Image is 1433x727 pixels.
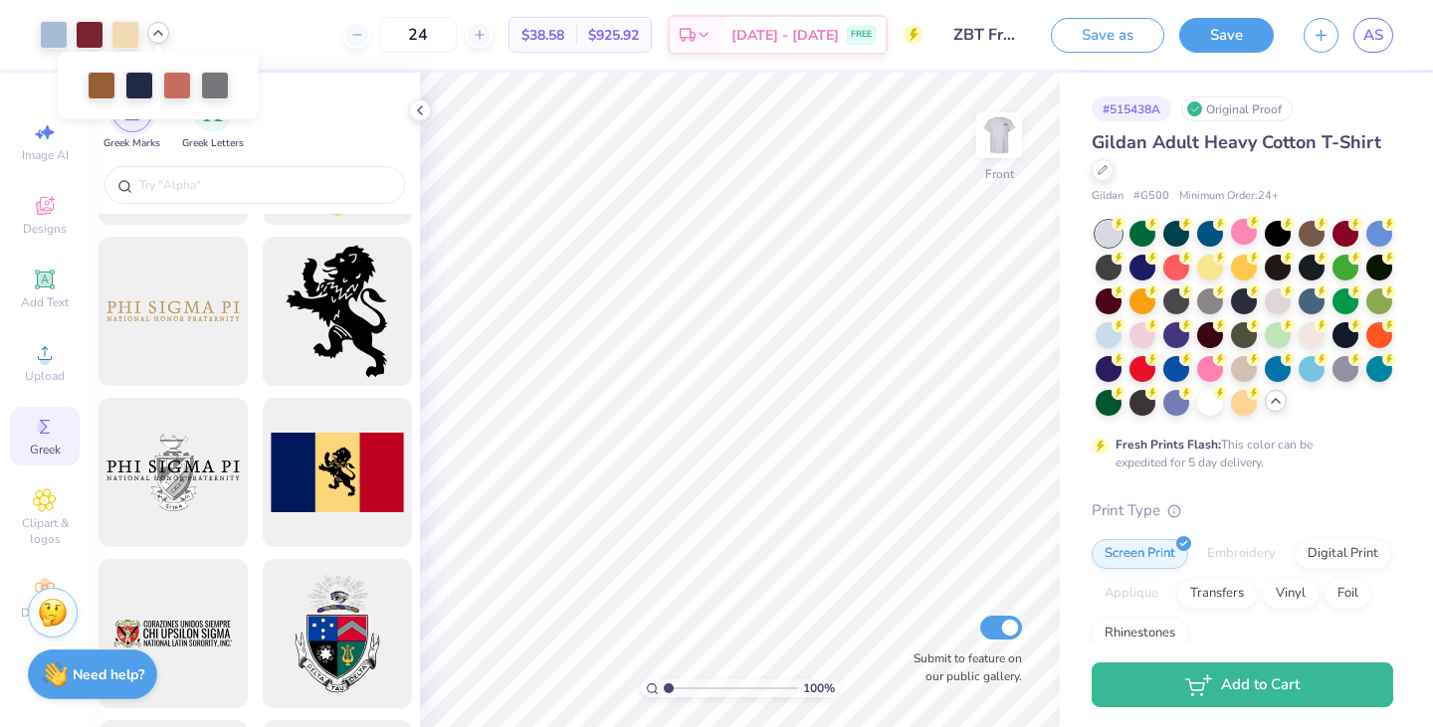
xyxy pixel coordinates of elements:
div: filter for Greek Letters [182,92,244,151]
div: filter for Greek Marks [103,92,160,151]
div: Embroidery [1194,539,1289,569]
span: Upload [25,368,65,384]
div: # 515438A [1092,96,1171,121]
input: Untitled Design [938,15,1036,55]
label: Submit to feature on our public gallery. [903,649,1022,685]
button: filter button [103,92,160,151]
span: $925.92 [588,25,639,46]
div: Vinyl [1263,579,1319,609]
input: – – [379,17,457,53]
span: Gildan [1092,188,1124,205]
a: AS [1353,18,1393,53]
span: Designs [23,221,67,237]
div: Print Type [1092,499,1393,522]
span: $38.58 [521,25,564,46]
span: Decorate [21,605,69,621]
span: # G500 [1133,188,1169,205]
button: Save as [1051,18,1164,53]
span: Greek Letters [182,136,244,151]
span: Gildan Adult Heavy Cotton T-Shirt [1092,130,1381,154]
button: Add to Cart [1092,662,1393,707]
input: Try "Alpha" [137,175,392,195]
span: Greek [30,442,61,457]
div: Original Proof [1181,96,1293,121]
div: Digital Print [1295,539,1391,569]
span: Clipart & logos [10,515,80,547]
div: Rhinestones [1092,619,1188,648]
div: Foil [1325,579,1371,609]
strong: Need help? [73,665,144,684]
span: Minimum Order: 24 + [1179,188,1279,205]
div: Transfers [1177,579,1257,609]
span: AS [1363,24,1383,47]
div: Applique [1092,579,1171,609]
div: This color can be expedited for 5 day delivery. [1116,436,1360,471]
span: Greek Marks [103,136,160,151]
span: 100 % [803,679,835,697]
button: filter button [182,92,244,151]
div: Front [985,165,1014,183]
strong: Fresh Prints Flash: [1116,437,1221,453]
span: FREE [851,28,872,42]
button: Save [1179,18,1274,53]
span: Image AI [22,147,69,163]
span: Add Text [21,294,69,310]
span: [DATE] - [DATE] [731,25,839,46]
img: Front [979,115,1019,155]
div: Screen Print [1092,539,1188,569]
